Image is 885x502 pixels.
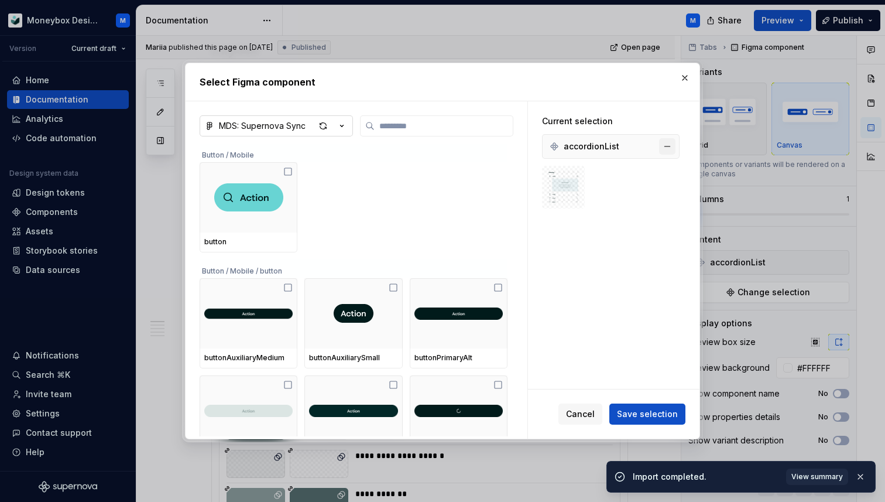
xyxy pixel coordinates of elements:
[414,353,503,363] div: buttonPrimaryAlt
[219,120,306,132] div: MDS: Supernova Sync
[204,353,293,363] div: buttonAuxiliaryMedium
[558,404,602,425] button: Cancel
[545,137,677,156] div: accordionList
[617,408,678,420] span: Save selection
[791,472,843,481] span: View summary
[566,408,595,420] span: Cancel
[786,469,848,485] button: View summary
[200,144,507,162] div: Button / Mobile
[200,75,685,89] h2: Select Figma component
[200,115,353,136] button: MDS: Supernova Sync
[200,259,507,278] div: Button / Mobile / button
[204,237,293,247] div: button
[633,471,779,483] div: Import completed.
[309,353,397,363] div: buttonAuxiliarySmall
[609,404,685,425] button: Save selection
[542,115,680,127] div: Current selection
[564,141,619,152] span: accordionList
